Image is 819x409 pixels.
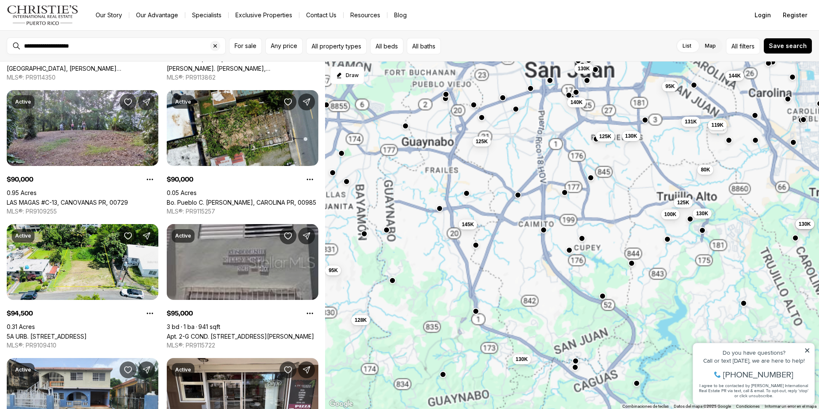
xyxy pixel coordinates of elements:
button: 80K [697,165,713,175]
a: Calle William BO. OBRERO, SAN JUAN PR, 00926 [167,65,318,72]
a: Bo. Pueblo C. PEDRO ARZUAGA, CAROLINA PR, 00985 [167,199,316,206]
button: Any price [265,38,303,54]
a: Specialists [185,9,228,21]
button: 119K [708,120,727,130]
button: Save Property: 76 La Milagrosa BO. PALMAS, CUCHARILLAS [120,361,136,378]
img: logo [7,5,79,25]
button: Save Property: 2 MODESTA [280,361,296,378]
span: 119K [711,122,723,128]
button: All baths [407,38,441,54]
button: 130K [512,354,531,364]
button: Save Property: Bo. Pueblo C. PEDRO ARZUAGA [280,94,296,110]
button: 128K [351,315,370,325]
button: 125K [472,136,491,147]
button: 130K [693,209,712,219]
span: filters [739,42,755,51]
button: Save Property: LAS MAGAS #C-13 [120,94,136,110]
button: 100K [708,123,727,134]
button: Share Property [298,361,315,378]
span: 145K [462,221,474,228]
p: Active [15,366,31,373]
button: Save Property: Apt. 2-G COND. VILLA OLIMPICA #2G [280,227,296,244]
button: Save Property: 5A URB. SIERRA TAINA #2A [120,227,136,244]
a: Apt. 2-G COND. VILLA OLIMPICA #2G, SAN JUAN PR, 00924 [167,333,314,340]
button: For sale [229,38,262,54]
div: Call or text [DATE], we are here to help! [9,27,122,33]
span: All [731,42,738,51]
span: 128K [355,317,367,323]
button: Share Property [298,227,315,244]
button: 95K [325,265,341,275]
button: 95K [662,81,678,91]
span: Register [783,12,807,19]
span: 80K [701,166,710,173]
div: Do you have questions? [9,19,122,25]
a: Resources [344,9,387,21]
button: Share Property [138,227,155,244]
button: 100K [661,209,680,219]
button: Property options [141,305,158,322]
span: 131K [685,118,697,125]
button: Clear search input [210,38,225,54]
span: 100K [664,211,676,218]
button: Share Property [138,94,155,110]
p: Active [15,233,31,239]
button: Login [750,7,776,24]
button: 125K [674,198,693,208]
a: LAS MAGAS #C-13, CANOVANAS PR, 00729 [7,199,128,206]
label: List [676,38,698,53]
button: 130K [795,219,814,229]
span: 130K [625,133,637,139]
button: 125K [596,131,615,142]
span: 130K [578,65,590,72]
button: 140K [567,97,586,107]
button: Contact Us [299,9,343,21]
span: For sale [235,43,256,49]
button: Property options [301,305,318,322]
span: 140K [570,99,582,106]
span: Login [755,12,771,19]
a: Blog [387,9,414,21]
button: Allfilters [726,38,760,54]
label: Map [698,38,723,53]
button: 144K [725,71,744,81]
a: SAINT JUST, TRUJILLO ALTO PR, 00976 [7,65,158,72]
button: Property options [141,171,158,188]
span: I agree to be contacted by [PERSON_NAME] International Real Estate PR via text, call & email. To ... [11,52,120,68]
a: Our Advantage [129,9,185,21]
button: 131K [681,117,700,127]
span: 125K [677,199,689,206]
span: Save search [769,43,807,49]
span: 95K [665,83,675,90]
button: 130K [622,131,640,141]
button: All property types [306,38,367,54]
a: 5A URB. SIERRA TAINA #2A, BAYAMON PR, 00956 [7,333,87,340]
span: [PHONE_NUMBER] [35,40,105,48]
button: 145K [458,219,477,230]
p: Active [15,99,31,105]
p: Active [175,99,191,105]
span: 144K [728,72,741,79]
button: 130K [574,64,593,74]
span: Any price [271,43,297,49]
button: Start drawing [330,67,364,84]
p: Active [175,233,191,239]
button: Property options [301,171,318,188]
button: Share Property [138,361,155,378]
span: 130K [515,356,528,363]
span: 130K [696,210,708,217]
p: Active [175,366,191,373]
span: 95K [328,267,338,274]
button: Share Property [298,94,315,110]
a: Exclusive Properties [229,9,299,21]
span: 125K [475,138,488,145]
button: All beds [370,38,403,54]
span: Datos del mapa ©2025 Google [674,404,731,409]
button: Save search [763,38,812,54]
button: Register [778,7,812,24]
span: 130K [798,221,811,227]
span: 125K [599,133,611,140]
a: Our Story [89,9,129,21]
